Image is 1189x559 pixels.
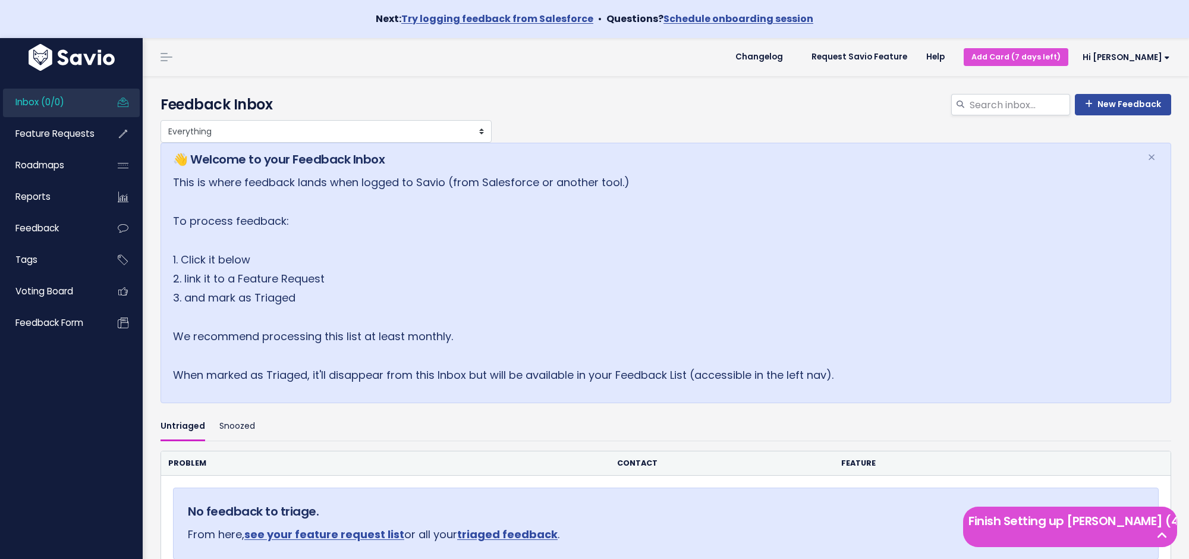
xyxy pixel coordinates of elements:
th: Problem [161,451,610,476]
span: Hi [PERSON_NAME] [1083,53,1170,62]
span: Inbox (0/0) [15,96,64,108]
a: Hi [PERSON_NAME] [1068,48,1179,67]
h4: Feedback Inbox [161,94,1171,115]
a: Roadmaps [3,152,99,179]
span: • [598,12,602,26]
h5: No feedback to triage. [188,503,1144,520]
span: × [1147,147,1156,167]
a: Schedule onboarding session [663,12,813,26]
a: Snoozed [219,413,255,441]
span: Voting Board [15,285,73,297]
input: Search inbox... [968,94,1070,115]
strong: Next: [376,12,593,26]
p: From here, or all your . [188,525,1144,544]
a: Feedback form [3,309,99,337]
a: Request Savio Feature [802,48,917,66]
th: Feature [834,451,1115,476]
a: triaged feedback [457,527,558,542]
a: see your feature request list [244,527,404,542]
a: Untriaged [161,413,205,441]
button: Close [1135,143,1168,172]
span: Feedback form [15,316,83,329]
h5: 👋 Welcome to your Feedback Inbox [173,150,1133,168]
span: Changelog [735,53,783,61]
a: Voting Board [3,278,99,305]
a: Help [917,48,954,66]
a: Reports [3,183,99,211]
span: Reports [15,190,51,203]
a: Inbox (0/0) [3,89,99,116]
a: Feature Requests [3,120,99,147]
span: Tags [15,253,37,266]
a: Try logging feedback from Salesforce [401,12,593,26]
strong: Questions? [606,12,813,26]
a: Feedback [3,215,99,242]
a: Tags [3,246,99,274]
img: logo-white.9d6f32f41409.svg [26,44,118,71]
h5: Finish Setting up [PERSON_NAME] (4 left) [968,512,1172,530]
a: New Feedback [1075,94,1171,115]
span: Roadmaps [15,159,64,171]
ul: Filter feature requests [161,413,1171,441]
th: Contact [610,451,834,476]
span: Feedback [15,222,59,234]
a: Add Card (7 days left) [964,48,1068,65]
span: Feature Requests [15,127,95,140]
p: This is where feedback lands when logged to Savio (from Salesforce or another tool.) To process f... [173,173,1133,385]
